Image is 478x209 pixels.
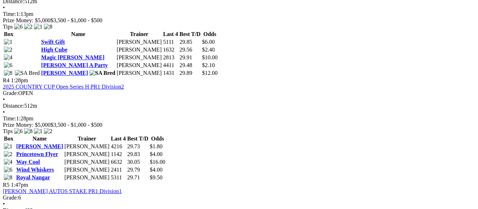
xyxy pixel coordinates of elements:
a: 2025 COUNTRY CUP Open Series H PR1 Division2 [3,84,124,90]
a: Princetown Flyer [16,151,58,157]
td: 29.48 [179,62,201,69]
td: [PERSON_NAME] [64,143,110,150]
span: Tips [3,24,13,30]
span: $1.80 [150,143,162,149]
td: 30.05 [127,159,149,166]
td: 4411 [163,62,178,69]
span: $3,500 - $1,000 - $500 [51,17,103,23]
span: $2.40 [202,47,215,53]
span: Time: [3,115,16,121]
td: 29.83 [127,151,149,158]
img: SA Bred [90,70,115,76]
td: 1142 [110,151,126,158]
img: SA Bred [15,70,40,76]
span: 1:47pm [11,182,28,188]
td: 5111 [163,38,178,46]
img: 2 [24,24,33,30]
a: Swift Gift [41,39,65,45]
td: 29.71 [127,174,149,181]
td: [PERSON_NAME] [64,159,110,166]
a: [PERSON_NAME] A Party [41,62,108,68]
img: 2 [4,151,12,157]
span: R5 [3,182,10,188]
td: 29.91 [179,54,201,61]
a: Royal Nangar [16,174,50,180]
span: Box [4,136,13,142]
img: 1 [34,128,42,135]
span: $6.00 [202,39,215,45]
div: Prize Money: $5,000 [3,17,475,24]
span: Grade: [3,195,18,201]
div: Prize Money: $5,000 [3,122,475,128]
span: $16.00 [150,159,165,165]
img: 8 [44,24,52,30]
th: Name [41,31,116,38]
img: 4 [4,159,12,165]
div: OPEN [3,90,475,96]
span: Time: [3,11,16,17]
span: • [3,5,5,11]
span: • [3,201,5,207]
td: 29.85 [179,38,201,46]
a: [PERSON_NAME] [16,143,63,149]
span: • [3,96,5,102]
img: 6 [4,167,12,173]
th: Last 4 [110,135,126,142]
div: 6 [3,195,475,201]
td: 29.89 [179,70,201,77]
td: 29.73 [127,143,149,150]
td: 1632 [163,46,178,53]
th: Last 4 [163,31,178,38]
td: [PERSON_NAME] [116,38,162,46]
img: 8 [4,174,12,181]
span: $10.00 [202,54,218,60]
td: 4216 [110,143,126,150]
td: [PERSON_NAME] [116,46,162,53]
img: 8 [4,70,12,76]
img: 1 [4,39,12,45]
img: 6 [4,62,12,68]
th: Odds [202,31,218,38]
img: 6 [14,24,23,30]
img: 1 [34,24,42,30]
img: 8 [24,128,33,135]
span: $2.10 [202,62,215,68]
span: Grade: [3,90,18,96]
img: 2 [4,47,12,53]
td: [PERSON_NAME] [116,70,162,77]
span: • [3,109,5,115]
a: [PERSON_NAME] AUTOS STAKE PR1 Division1 [3,188,122,194]
th: Trainer [116,31,162,38]
th: Best T/D [127,135,149,142]
td: 5311 [110,174,126,181]
span: R4 [3,77,10,83]
img: 2 [44,128,52,135]
span: $9.50 [150,174,162,180]
span: Box [4,31,13,37]
td: 2813 [163,54,178,61]
span: $4.00 [150,151,162,157]
a: Way Cool [16,159,40,165]
span: $3,500 - $1,000 - $500 [51,122,103,128]
span: Distance: [3,103,24,109]
span: $4.00 [150,167,162,173]
td: [PERSON_NAME] [116,54,162,61]
div: 1:13pm [3,11,475,17]
td: 6632 [110,159,126,166]
th: Best T/D [179,31,201,38]
img: 4 [4,54,12,61]
th: Odds [149,135,166,142]
a: Magic [PERSON_NAME] [41,54,104,60]
td: [PERSON_NAME] [64,151,110,158]
span: $12.00 [202,70,218,76]
td: 29.79 [127,166,149,173]
img: 1 [4,143,12,150]
td: [PERSON_NAME] [64,174,110,181]
a: High Cube [41,47,67,53]
th: Name [16,135,63,142]
a: [PERSON_NAME] [41,70,88,76]
td: [PERSON_NAME] [116,62,162,69]
td: 29.56 [179,46,201,53]
div: 512m [3,103,475,109]
div: 1:28pm [3,115,475,122]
